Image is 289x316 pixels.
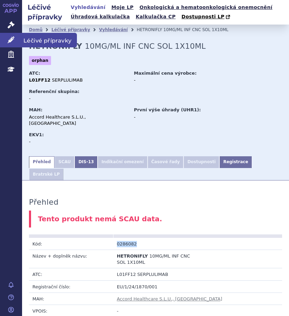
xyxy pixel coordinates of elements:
[29,156,54,168] a: Přehled
[29,77,50,83] strong: L01FF12
[29,250,113,268] td: Název + doplněk názvu:
[134,107,201,112] strong: První výše úhrady (UHR1):
[179,12,233,22] a: Dostupnosti LP
[137,3,275,12] a: Onkologická a hematoonkologická onemocnění
[29,107,42,112] strong: MAH:
[29,27,42,32] a: Domů
[69,12,132,21] a: Úhradová kalkulačka
[29,211,282,227] div: Tento produkt nemá SCAU data.
[29,238,113,250] td: Kód:
[117,272,136,277] span: L01FF12
[134,77,232,83] div: -
[29,95,127,102] div: -
[134,12,178,21] a: Kalkulačka CP
[29,280,113,292] td: Registrační číslo:
[134,114,232,120] div: -
[109,3,136,12] a: Moje LP
[163,27,228,32] span: 10MG/ML INF CNC SOL 1X10ML
[29,132,44,137] strong: EKV1:
[134,71,197,76] strong: Maximální cena výrobce:
[117,253,190,265] span: 10MG/ML INF CNC SOL 1X10ML
[99,27,128,32] a: Vyhledávání
[52,77,83,83] span: SERPLULIMAB
[181,14,225,19] span: Dostupnosti LP
[137,272,168,277] span: SERPLULIMAB
[29,292,113,305] td: MAH:
[113,238,198,250] td: 0286082
[69,3,108,12] a: Vyhledávání
[137,27,162,32] span: HETRONIFLY
[117,253,148,259] span: HETRONIFLY
[219,156,252,168] a: Registrace
[22,33,77,47] span: Léčivé přípravky
[51,27,90,32] a: Léčivé přípravky
[117,296,222,301] a: Accord Healthcare S.L.U., [GEOGRAPHIC_DATA]
[29,71,40,76] strong: ATC:
[29,268,113,280] td: ATC:
[113,280,282,292] td: EU/1/24/1870/001
[22,2,69,22] h2: Léčivé přípravky
[29,56,51,65] span: orphan
[29,198,59,207] h3: Přehled
[29,114,127,127] div: Accord Healthcare S.L.U., [GEOGRAPHIC_DATA]
[29,139,127,145] div: -
[29,89,79,94] strong: Referenční skupina:
[85,42,206,50] span: 10MG/ML INF CNC SOL 1X10ML
[74,156,98,168] a: DIS-13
